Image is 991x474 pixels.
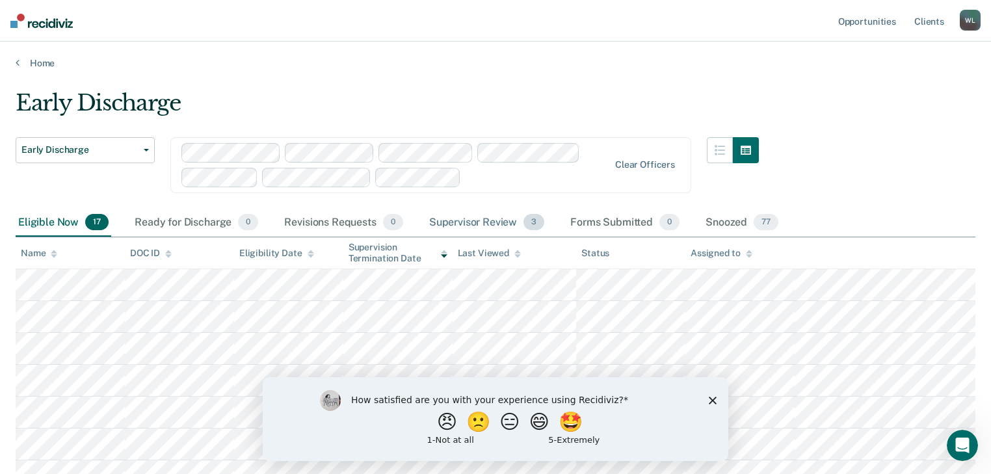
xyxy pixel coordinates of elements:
div: Revisions Requests0 [282,209,405,237]
iframe: Survey by Kim from Recidiviz [263,377,728,461]
div: W L [960,10,981,31]
div: Eligibility Date [239,248,314,259]
span: 3 [523,214,544,231]
span: 17 [85,214,109,231]
div: DOC ID [130,248,172,259]
div: Status [581,248,609,259]
iframe: Intercom live chat [947,430,978,461]
div: Clear officers [615,159,675,170]
div: Last Viewed [458,248,521,259]
div: Supervision Termination Date [349,242,447,264]
div: Snoozed77 [703,209,781,237]
button: Early Discharge [16,137,155,163]
img: Recidiviz [10,14,73,28]
span: 0 [659,214,680,231]
span: 77 [754,214,778,231]
div: Assigned to [691,248,752,259]
div: Forms Submitted0 [568,209,682,237]
span: 0 [238,214,258,231]
a: Home [16,57,975,69]
span: 0 [383,214,403,231]
div: Early Discharge [16,90,759,127]
span: Early Discharge [21,144,139,155]
button: WL [960,10,981,31]
div: Ready for Discharge0 [132,209,261,237]
div: Eligible Now17 [16,209,111,237]
div: Supervisor Review3 [427,209,548,237]
div: Name [21,248,57,259]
